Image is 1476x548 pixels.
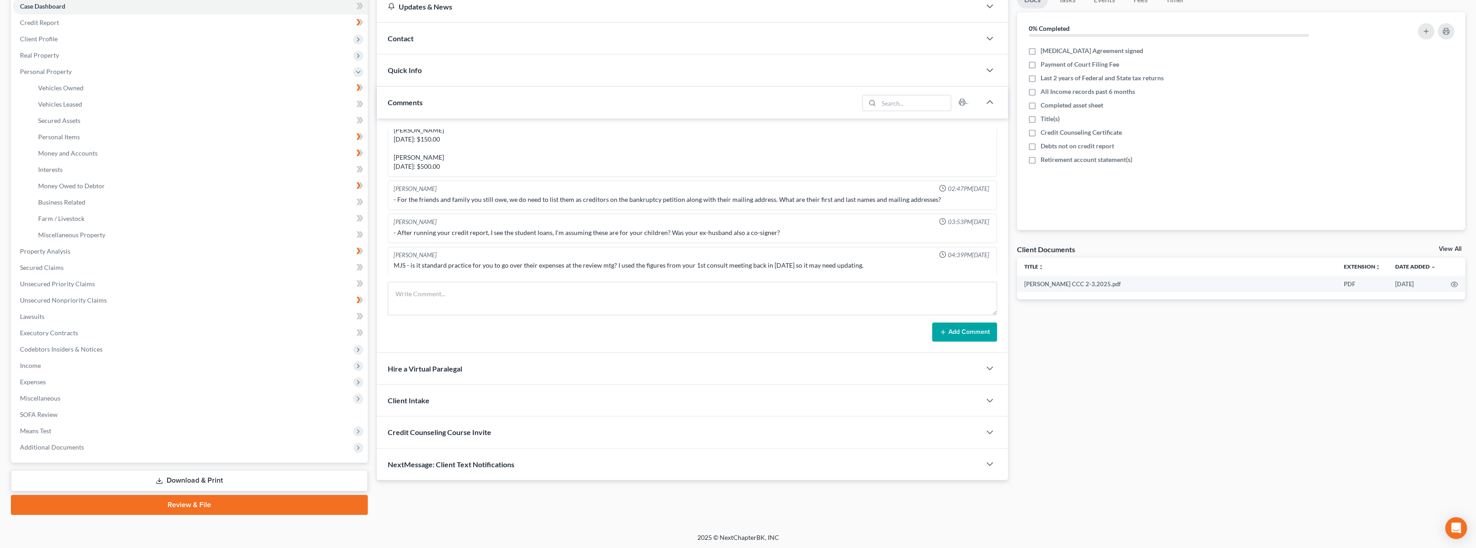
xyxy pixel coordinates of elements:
span: Comments [388,98,423,107]
span: Credit Counseling Course Invite [388,428,491,436]
a: View All [1439,246,1461,252]
td: [DATE] [1388,276,1443,292]
a: Money and Accounts [31,145,368,161]
a: SOFA Review [13,406,368,423]
a: Download & Print [11,470,368,491]
span: Quick Info [388,66,422,74]
span: Client Profile [20,35,58,43]
span: Title(s) [1041,114,1060,123]
a: Lawsuits [13,308,368,325]
span: Case Dashboard [20,2,65,10]
span: Retirement account statement(s) [1041,155,1132,164]
span: Credit Counseling Certificate [1041,128,1122,137]
span: Vehicles Leased [38,100,82,108]
a: Extensionunfold_more [1344,263,1381,270]
span: Secured Assets [38,117,80,124]
a: Titleunfold_more [1024,263,1044,270]
a: Money Owed to Debtor [31,178,368,194]
a: Vehicles Leased [31,96,368,113]
td: PDF [1337,276,1388,292]
span: Means Test [20,427,51,435]
span: Executory Contracts [20,329,78,337]
a: Review & File [11,495,368,515]
span: Income [20,362,41,369]
div: Updates & News [388,2,970,11]
div: - After running your credit report, I see the student loans, I'm assuming these are for your chil... [394,228,991,237]
a: Secured Assets [31,113,368,129]
a: Unsecured Priority Claims [13,276,368,292]
i: unfold_more [1038,264,1044,270]
span: Expenses [20,378,46,386]
input: Search... [879,95,951,111]
a: Unsecured Nonpriority Claims [13,292,368,308]
a: Business Related [31,194,368,210]
span: Additional Documents [20,443,84,451]
div: Client Documents [1017,245,1075,254]
div: [PERSON_NAME] [394,218,437,226]
span: Money Owed to Debtor [38,182,105,190]
span: [MEDICAL_DATA] Agreement signed [1041,46,1143,55]
span: Miscellaneous Property [38,231,105,239]
span: Credit Report [20,19,59,26]
span: Business Related [38,198,85,206]
span: Money and Accounts [38,149,98,157]
div: Open Intercom Messenger [1445,517,1467,539]
span: 03:53PM[DATE] [948,218,989,226]
div: - For the friends and family you still owe, we do need to list them as creditors on the bankruptc... [394,195,991,204]
div: [PERSON_NAME] [394,185,437,193]
span: SOFA Review [20,411,58,418]
i: expand_more [1431,264,1436,270]
a: Date Added expand_more [1395,263,1436,270]
span: Payment of Court Filing Fee [1041,60,1119,69]
a: Credit Report [13,15,368,31]
a: Executory Contracts [13,325,368,341]
span: Hire a Virtual Paralegal [388,364,462,373]
span: Completed asset sheet [1041,101,1103,110]
a: Interests [31,161,368,178]
span: Lawsuits [20,313,44,320]
span: Vehicles Owned [38,84,84,92]
span: Last 2 years of Federal and State tax returns [1041,73,1164,83]
span: 02:47PM[DATE] [948,185,989,193]
span: Property Analysis [20,247,70,255]
td: [PERSON_NAME] CCC 2-3.2025.pdf [1017,276,1337,292]
span: Codebtors Insiders & Notices [20,345,103,353]
a: Personal Items [31,129,368,145]
a: Secured Claims [13,259,368,276]
span: Real Property [20,51,59,59]
a: Farm / Livestock [31,210,368,227]
div: MJS - is it standard practice for you to go over their expenses at the review mtg? I used the fig... [394,261,991,270]
i: unfold_more [1375,264,1381,270]
span: Contact [388,34,414,43]
span: Unsecured Nonpriority Claims [20,296,107,304]
a: Miscellaneous Property [31,227,368,243]
div: [PERSON_NAME] [394,251,437,259]
span: All Income records past 6 months [1041,87,1135,96]
span: Client Intake [388,396,429,405]
span: Personal Property [20,68,72,75]
span: Interests [38,166,63,173]
span: Unsecured Priority Claims [20,280,95,288]
strong: 0% Completed [1029,24,1070,32]
a: Vehicles Owned [31,80,368,96]
span: Secured Claims [20,264,64,271]
span: Debts not on credit report [1041,142,1114,151]
span: Personal Items [38,133,80,141]
span: NextMessage: Client Text Notifications [388,460,514,469]
button: Add Comment [932,323,997,342]
a: Property Analysis [13,243,368,259]
span: Farm / Livestock [38,215,84,222]
span: 04:39PM[DATE] [948,251,989,259]
span: Miscellaneous [20,394,60,402]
